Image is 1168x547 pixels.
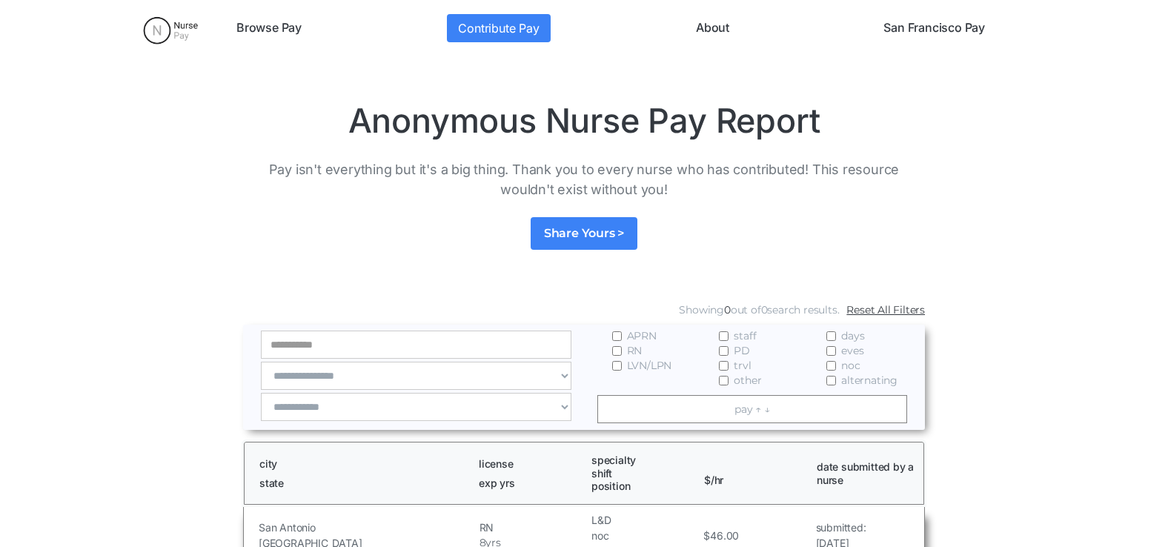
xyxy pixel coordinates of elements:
[734,328,756,343] span: staff
[479,477,578,490] h1: exp yrs
[877,14,991,42] a: San Francisco Pay
[479,457,578,471] h1: license
[230,14,308,42] a: Browse Pay
[591,512,700,528] h5: L&D
[679,302,839,317] div: Showing out of search results.
[703,528,710,543] h5: $
[591,480,691,493] h1: position
[817,460,916,486] h1: date submitted by a nurse
[826,331,836,341] input: days
[826,361,836,371] input: noc
[710,528,739,543] h5: 46.00
[612,331,622,341] input: APRN
[597,395,908,423] a: pay ↑ ↓
[841,343,863,358] span: eves
[591,528,700,543] h5: noc
[612,361,622,371] input: LVN/LPN
[761,303,768,316] span: 0
[259,520,476,535] h5: San Antonio
[734,358,751,373] span: trvl
[724,303,731,316] span: 0
[243,159,925,199] p: Pay isn't everything but it's a big thing. Thank you to every nurse who has contributed! This res...
[259,457,465,471] h1: city
[690,14,735,42] a: About
[841,328,864,343] span: days
[734,343,750,358] span: PD
[627,328,657,343] span: APRN
[259,477,465,490] h1: state
[719,361,729,371] input: trvl
[734,373,761,388] span: other
[612,346,622,356] input: RN
[719,346,729,356] input: PD
[480,520,588,535] h5: RN
[627,343,643,358] span: RN
[826,376,836,385] input: alternating
[591,467,691,480] h1: shift
[841,358,860,373] span: noc
[627,358,672,373] span: LVN/LPN
[846,302,925,317] a: Reset All Filters
[531,217,637,250] a: Share Yours >
[243,100,925,142] h1: Anonymous Nurse Pay Report
[719,331,729,341] input: staff
[447,14,550,42] a: Contribute Pay
[704,460,803,486] h1: $/hr
[841,373,897,388] span: alternating
[591,454,691,467] h1: specialty
[816,520,866,535] h5: submitted:
[826,346,836,356] input: eves
[719,376,729,385] input: other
